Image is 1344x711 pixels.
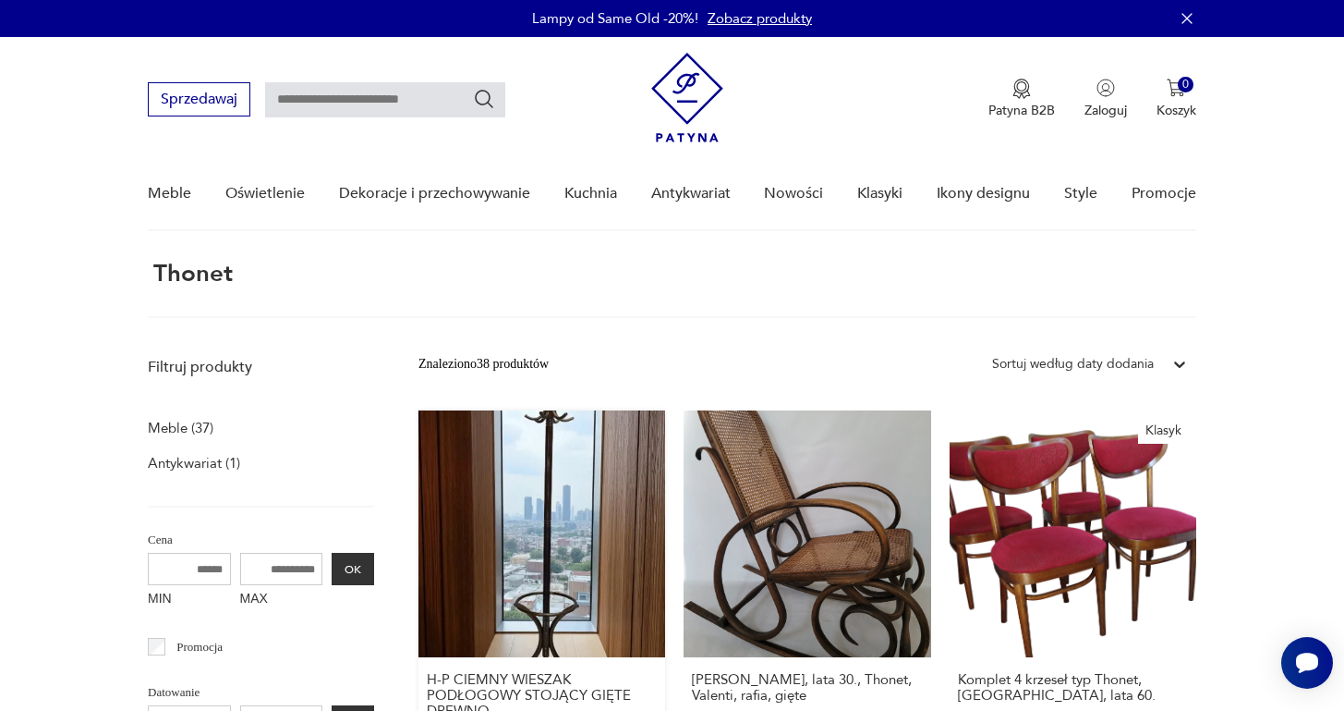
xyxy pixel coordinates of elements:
[176,637,223,657] p: Promocja
[958,672,1188,704] h3: Komplet 4 krzeseł typ Thonet, [GEOGRAPHIC_DATA], lata 60.
[1156,79,1196,119] button: 0Koszyk
[148,415,213,441] a: Meble (37)
[1281,637,1333,689] iframe: Smartsupp widget button
[988,79,1055,119] a: Ikona medaluPatyna B2B
[148,585,231,615] label: MIN
[564,158,617,229] a: Kuchnia
[988,79,1055,119] button: Patyna B2B
[937,158,1030,229] a: Ikony designu
[532,9,698,28] p: Lampy od Same Old -20%!
[148,261,233,287] h1: thonet
[148,682,374,703] p: Datowanie
[148,82,250,116] button: Sprzedawaj
[332,553,374,585] button: OK
[1012,79,1031,99] img: Ikona medalu
[1178,77,1193,92] div: 0
[339,158,530,229] a: Dekoracje i przechowywanie
[1167,79,1185,97] img: Ikona koszyka
[764,158,823,229] a: Nowości
[418,354,549,374] div: Znaleziono 38 produktów
[651,158,731,229] a: Antykwariat
[992,354,1154,374] div: Sortuj według daty dodania
[692,672,922,704] h3: [PERSON_NAME], lata 30., Thonet, Valenti, rafia, gięte
[1084,102,1127,119] p: Zaloguj
[1156,102,1196,119] p: Koszyk
[1132,158,1196,229] a: Promocje
[988,102,1055,119] p: Patyna B2B
[857,158,902,229] a: Klasyki
[148,357,374,377] p: Filtruj produkty
[1084,79,1127,119] button: Zaloguj
[1064,158,1097,229] a: Style
[148,158,191,229] a: Meble
[1096,79,1115,97] img: Ikonka użytkownika
[651,53,723,142] img: Patyna - sklep z meblami i dekoracjami vintage
[708,9,812,28] a: Zobacz produkty
[148,94,250,107] a: Sprzedawaj
[148,530,374,550] p: Cena
[225,158,305,229] a: Oświetlenie
[148,450,240,476] a: Antykwariat (1)
[473,88,495,110] button: Szukaj
[240,585,323,615] label: MAX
